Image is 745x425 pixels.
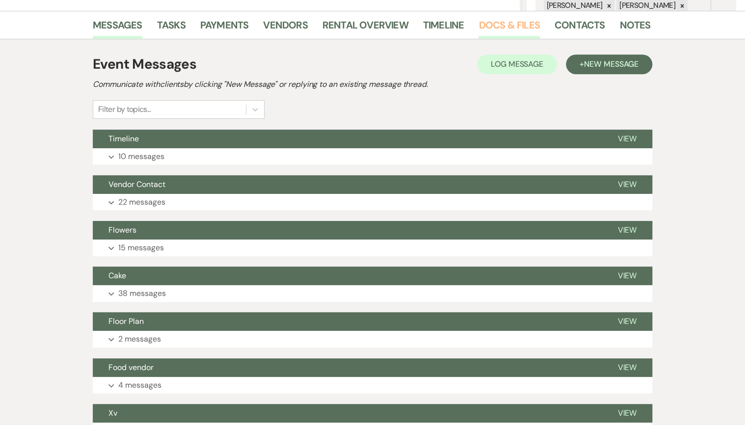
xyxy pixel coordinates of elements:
[118,241,164,254] p: 15 messages
[93,130,602,148] button: Timeline
[108,316,144,326] span: Floor Plan
[108,270,126,281] span: Cake
[566,54,652,74] button: +New Message
[93,54,196,75] h1: Event Messages
[479,17,539,39] a: Docs & Files
[322,17,408,39] a: Rental Overview
[617,408,637,418] span: View
[93,148,652,165] button: 10 messages
[617,179,637,189] span: View
[93,331,652,347] button: 2 messages
[118,196,165,209] p: 22 messages
[108,225,136,235] span: Flowers
[93,285,652,302] button: 38 messages
[602,266,652,285] button: View
[93,358,602,377] button: Food vendor
[98,104,151,115] div: Filter by topics...
[617,133,637,144] span: View
[93,239,652,256] button: 15 messages
[118,333,161,345] p: 2 messages
[423,17,464,39] a: Timeline
[602,358,652,377] button: View
[200,17,249,39] a: Payments
[602,175,652,194] button: View
[477,54,557,74] button: Log Message
[93,79,652,90] h2: Communicate with clients by clicking "New Message" or replying to an existing message thread.
[93,404,602,423] button: Xv
[118,287,166,300] p: 38 messages
[491,59,543,69] span: Log Message
[584,59,639,69] span: New Message
[602,130,652,148] button: View
[602,221,652,239] button: View
[617,225,637,235] span: View
[619,17,650,39] a: Notes
[93,194,652,211] button: 22 messages
[108,179,165,189] span: Vendor Contact
[602,312,652,331] button: View
[93,175,602,194] button: Vendor Contact
[602,404,652,423] button: View
[617,362,637,372] span: View
[118,150,164,163] p: 10 messages
[263,17,307,39] a: Vendors
[93,221,602,239] button: Flowers
[108,408,117,418] span: Xv
[555,17,605,39] a: Contacts
[108,133,139,144] span: Timeline
[93,312,602,331] button: Floor Plan
[93,266,602,285] button: Cake
[617,270,637,281] span: View
[108,362,154,372] span: Food vendor
[93,377,652,394] button: 4 messages
[93,17,142,39] a: Messages
[157,17,186,39] a: Tasks
[617,316,637,326] span: View
[118,379,161,392] p: 4 messages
